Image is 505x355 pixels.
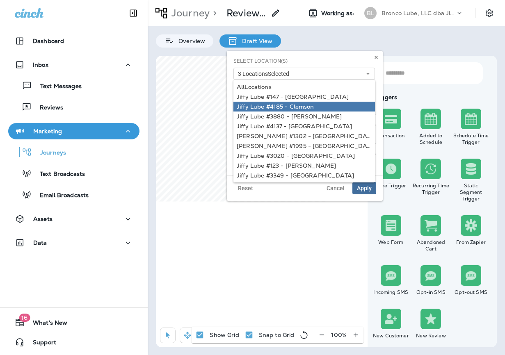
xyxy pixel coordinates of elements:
[19,314,30,322] span: 16
[122,5,145,21] button: Collapse Sidebar
[8,165,139,182] button: Text Broadcasts
[237,172,372,179] div: Jiffy Lube #3349 - [GEOGRAPHIC_DATA]
[237,123,372,130] div: Jiffy Lube #4137 - [GEOGRAPHIC_DATA]
[210,7,217,19] p: >
[259,332,295,338] p: Snap to Grid
[25,319,67,329] span: What's New
[33,216,53,222] p: Assets
[32,83,82,91] p: Text Messages
[33,239,47,246] p: Data
[237,113,372,120] div: Jiffy Lube #3880 - [PERSON_NAME]
[226,7,266,19] p: Review Notifications - Client
[8,314,139,331] button: 16What's New
[237,93,372,100] div: Jiffy Lube #147 - [GEOGRAPHIC_DATA]
[32,171,85,178] p: Text Broadcasts
[8,57,139,73] button: Inbox
[372,182,409,189] div: Time Trigger
[8,234,139,251] button: Data
[452,182,489,202] div: Static Segment Trigger
[372,132,409,139] div: Transaction
[8,186,139,203] button: Email Broadcasts
[237,133,372,139] div: [PERSON_NAME] #1302 - [GEOGRAPHIC_DATA]
[237,162,372,169] div: Jiffy Lube #123 - [PERSON_NAME]
[8,143,139,161] button: Journeys
[238,185,253,191] span: Reset
[25,339,56,349] span: Support
[357,185,372,191] span: Apply
[413,182,450,196] div: Recurring Time Trigger
[32,149,66,157] p: Journeys
[452,132,489,146] div: Schedule Time Trigger
[33,128,62,134] p: Marketing
[8,123,139,139] button: Marketing
[372,332,409,339] div: New Customer
[33,38,64,44] p: Dashboard
[32,104,63,112] p: Reviews
[452,289,489,296] div: Opt-out SMS
[33,61,48,68] p: Inbox
[322,182,349,194] button: Cancel
[452,239,489,246] div: From Zapier
[237,152,372,159] div: Jiffy Lube #3020 - [GEOGRAPHIC_DATA]
[327,185,345,191] span: Cancel
[8,33,139,49] button: Dashboard
[413,239,450,252] div: Abandoned Cart
[331,332,347,338] p: 100 %
[352,182,376,194] button: Apply
[371,94,491,100] div: Triggers
[372,239,409,246] div: Web Form
[168,7,210,19] p: Journey
[238,38,272,44] p: Draft View
[372,289,409,296] div: Incoming SMS
[237,182,360,189] div: Jiffy Lube #4094 - [PERSON_NAME]
[413,332,450,339] div: New Review
[237,143,372,149] div: [PERSON_NAME] #1995 - [GEOGRAPHIC_DATA]
[174,38,205,44] p: Overview
[32,192,89,200] p: Email Broadcasts
[233,68,375,80] button: 3 LocationsSelected
[8,77,139,94] button: Text Messages
[210,332,239,338] p: Show Grid
[237,103,372,110] div: Jiffy Lube #4185 - Clemson
[364,7,377,19] div: BL
[8,98,139,116] button: Reviews
[413,132,450,146] div: Added to Schedule
[237,84,372,90] div: All Location s
[413,289,450,296] div: Opt-in SMS
[238,71,292,77] span: 3 Location s Selected
[382,10,455,16] p: Bronco Lube, LLC dba Jiffy Lube
[233,58,288,64] label: Select Location(s)
[321,10,356,17] span: Working as:
[233,182,258,194] button: Reset
[8,211,139,227] button: Assets
[8,334,139,350] button: Support
[482,6,497,20] button: Settings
